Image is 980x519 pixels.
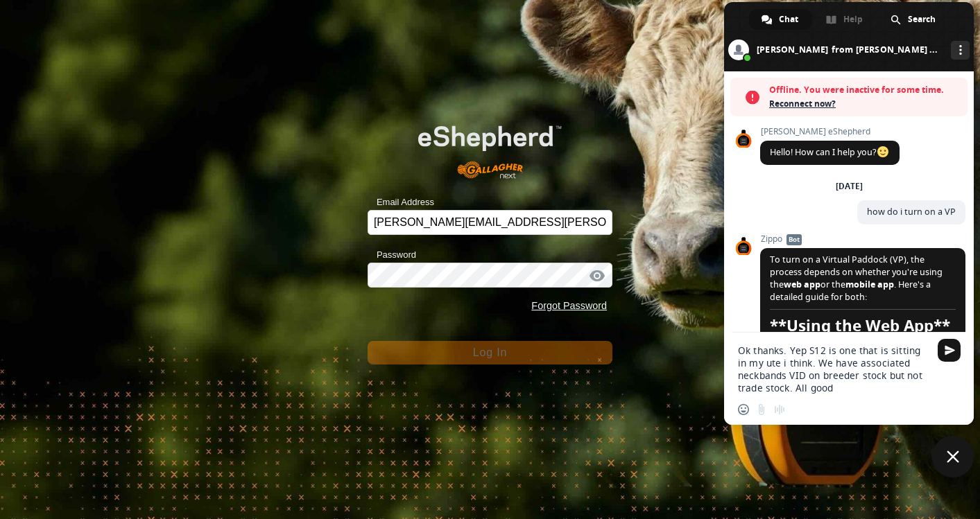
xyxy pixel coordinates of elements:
span: Chat [779,9,798,30]
button: Log In [368,341,612,364]
span: [PERSON_NAME] eShepherd [760,127,900,137]
div: Close chat [932,436,974,477]
img: E-shepherd Logo [392,105,588,188]
span: Insert an emoji [738,404,749,415]
label: Password [368,248,416,262]
label: Email Address [368,195,434,209]
textarea: Compose your message... [738,344,929,394]
span: Reconnect now? [769,97,961,111]
div: Search [878,9,949,30]
div: Chat [749,9,812,30]
span: **Using the Web App** [770,317,950,334]
span: Hello! How can I help you? [770,146,890,158]
a: Forgot Password [531,300,607,311]
div: [DATE] [836,182,863,191]
span: Bot [786,234,802,245]
div: More channels [951,41,970,60]
span: web app [784,279,820,290]
span: Search [908,9,936,30]
span: mobile app [845,279,894,290]
span: Send [938,339,961,362]
span: Zippo [760,234,965,244]
input: Email Address [368,210,612,235]
span: how do i turn on a VP [867,206,956,218]
span: Offline. You were inactive for some time. [769,83,961,97]
span: Log In [473,346,507,358]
